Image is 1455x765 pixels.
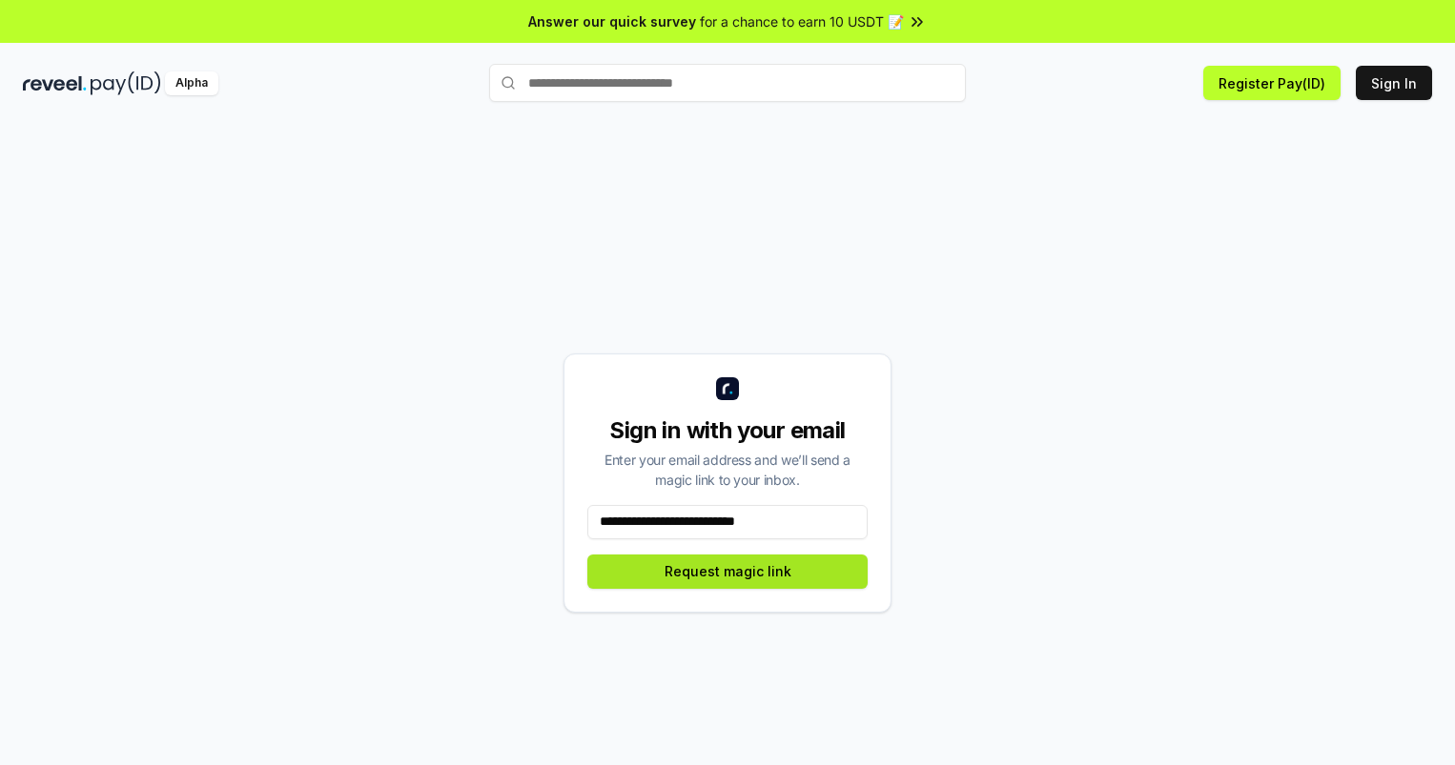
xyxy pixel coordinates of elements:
div: Enter your email address and we’ll send a magic link to your inbox. [587,450,868,490]
img: reveel_dark [23,71,87,95]
img: pay_id [91,71,161,95]
span: for a chance to earn 10 USDT 📝 [700,11,904,31]
img: logo_small [716,377,739,400]
button: Sign In [1356,66,1432,100]
span: Answer our quick survey [528,11,696,31]
button: Register Pay(ID) [1203,66,1341,100]
button: Request magic link [587,554,868,589]
div: Alpha [165,71,218,95]
div: Sign in with your email [587,415,868,446]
